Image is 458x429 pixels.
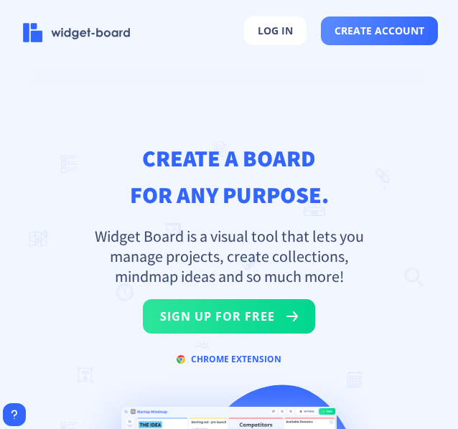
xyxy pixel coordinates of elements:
button: create account [321,16,438,45]
span: create account [335,25,424,37]
a: chrome extension [166,357,292,370]
button: log in [244,16,307,45]
h1: CREATE A BOARD FOR ANY PURPOSE. [23,140,435,213]
img: logo-name.svg [23,23,131,42]
p: Widget Board is a visual tool that lets you manage projects, create collections, mindmap ideas an... [85,226,373,286]
img: chrome.svg [177,355,185,364]
button: sign up for free [143,299,315,334]
button: chrome extension [166,348,292,371]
